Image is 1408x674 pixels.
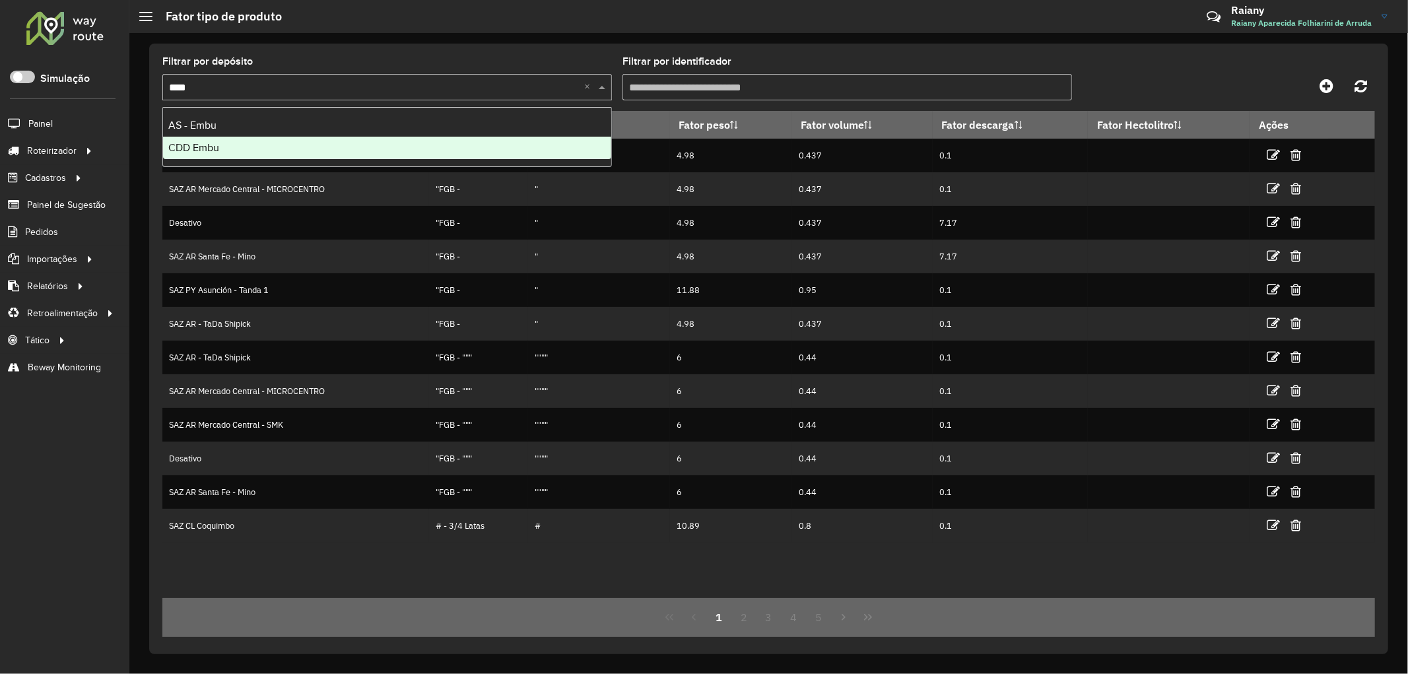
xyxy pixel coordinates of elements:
[429,273,528,307] td: "FGB -
[528,408,670,442] td: """"
[528,240,670,273] td: "
[792,307,933,341] td: 0.437
[1291,281,1301,298] a: Excluir
[731,605,756,630] button: 2
[25,171,66,185] span: Cadastros
[25,225,58,239] span: Pedidos
[670,273,792,307] td: 11.88
[1291,213,1301,231] a: Excluir
[27,198,106,212] span: Painel de Sugestão
[792,206,933,240] td: 0.437
[933,139,1088,172] td: 0.1
[933,172,1088,206] td: 0.1
[528,172,670,206] td: "
[1267,180,1280,197] a: Editar
[528,273,670,307] td: "
[792,408,933,442] td: 0.44
[429,172,528,206] td: "FGB -
[162,240,429,273] td: SAZ AR Santa Fe - Mino
[528,307,670,341] td: "
[528,475,670,509] td: """"
[933,240,1088,273] td: 7.17
[1267,314,1280,332] a: Editar
[1267,516,1280,534] a: Editar
[162,172,429,206] td: SAZ AR Mercado Central - MICROCENTRO
[670,240,792,273] td: 4.98
[168,142,219,153] span: CDD Embu
[670,139,792,172] td: 4.98
[1267,449,1280,467] a: Editar
[162,53,253,69] label: Filtrar por depósito
[152,9,282,24] h2: Fator tipo de produto
[528,442,670,475] td: """"
[162,307,429,341] td: SAZ AR - TaDa Shipick
[670,172,792,206] td: 4.98
[792,442,933,475] td: 0.44
[670,442,792,475] td: 6
[622,53,731,69] label: Filtrar por identificador
[706,605,731,630] button: 1
[1291,449,1301,467] a: Excluir
[1250,111,1329,139] th: Ações
[792,139,933,172] td: 0.437
[27,252,77,266] span: Importações
[933,442,1088,475] td: 0.1
[933,111,1088,139] th: Fator descarga
[584,79,595,95] span: Clear all
[429,374,528,408] td: "FGB - """
[528,341,670,374] td: """"
[1291,348,1301,366] a: Excluir
[1267,483,1280,500] a: Editar
[1267,382,1280,399] a: Editar
[933,206,1088,240] td: 7.17
[429,341,528,374] td: "FGB - """
[162,442,429,475] td: Desativo
[1231,17,1372,29] span: Raiany Aparecida Folhiarini de Arruda
[792,273,933,307] td: 0.95
[792,111,933,139] th: Fator volume
[670,509,792,543] td: 10.89
[28,117,53,131] span: Painel
[1267,415,1280,433] a: Editar
[1291,247,1301,265] a: Excluir
[933,273,1088,307] td: 0.1
[1267,281,1280,298] a: Editar
[429,240,528,273] td: "FGB -
[933,307,1088,341] td: 0.1
[168,119,217,131] span: AS - Embu
[792,240,933,273] td: 0.437
[1291,314,1301,332] a: Excluir
[933,509,1088,543] td: 0.1
[162,374,429,408] td: SAZ AR Mercado Central - MICROCENTRO
[1291,483,1301,500] a: Excluir
[25,333,50,347] span: Tático
[1199,3,1228,31] a: Contato Rápido
[670,341,792,374] td: 6
[27,306,98,320] span: Retroalimentação
[162,341,429,374] td: SAZ AR - TaDa Shipick
[27,144,77,158] span: Roteirizador
[1267,146,1280,164] a: Editar
[670,111,792,139] th: Fator peso
[162,107,612,167] ng-dropdown-panel: Options list
[162,206,429,240] td: Desativo
[792,509,933,543] td: 0.8
[1267,247,1280,265] a: Editar
[1291,516,1301,534] a: Excluir
[792,475,933,509] td: 0.44
[162,273,429,307] td: SAZ PY Asunción - Tanda 1
[781,605,806,630] button: 4
[933,341,1088,374] td: 0.1
[162,475,429,509] td: SAZ AR Santa Fe - Mino
[933,408,1088,442] td: 0.1
[670,307,792,341] td: 4.98
[528,374,670,408] td: """"
[162,408,429,442] td: SAZ AR Mercado Central - SMK
[528,206,670,240] td: "
[28,360,101,374] span: Beway Monitoring
[1291,382,1301,399] a: Excluir
[670,374,792,408] td: 6
[27,279,68,293] span: Relatórios
[1088,111,1250,139] th: Fator Hectolitro
[1267,348,1280,366] a: Editar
